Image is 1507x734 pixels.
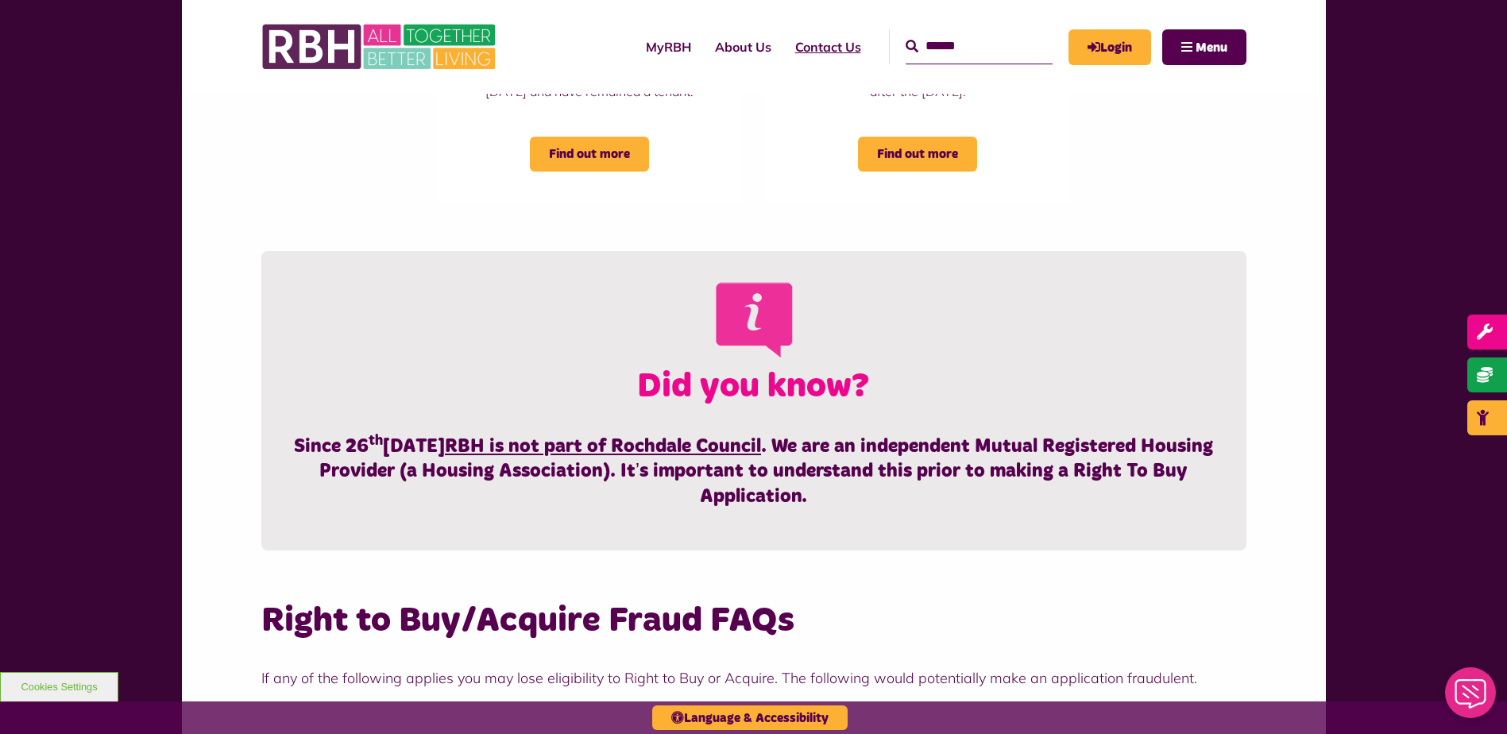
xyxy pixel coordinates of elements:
h2: Right to Buy/Acquire Fraud FAQs [261,598,1246,643]
img: RBH [261,16,500,78]
span: Menu [1196,41,1227,54]
a: Contact Us [783,25,873,68]
sup: th [369,434,383,448]
span: Find out more [530,137,649,172]
u: RBH is not part of Rochdale Council [445,437,761,456]
img: Info Icon [708,275,799,364]
p: If any of the following applies you may lose eligibility to Right to Buy or Acquire. The followin... [261,667,1246,689]
a: About Us [703,25,783,68]
span: Find out more [858,137,977,172]
button: Language & Accessibility [652,705,848,730]
button: Navigation [1162,29,1246,65]
a: MyRBH [634,25,703,68]
a: MyRBH [1068,29,1151,65]
iframe: Netcall Web Assistant for live chat [1436,663,1507,734]
h4: Since 26 [DATE] . We are an independent Mutual Registered Housing Provider (a Housing Association... [293,435,1215,509]
h2: Did you know? [293,275,1215,409]
input: Search [906,29,1053,64]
